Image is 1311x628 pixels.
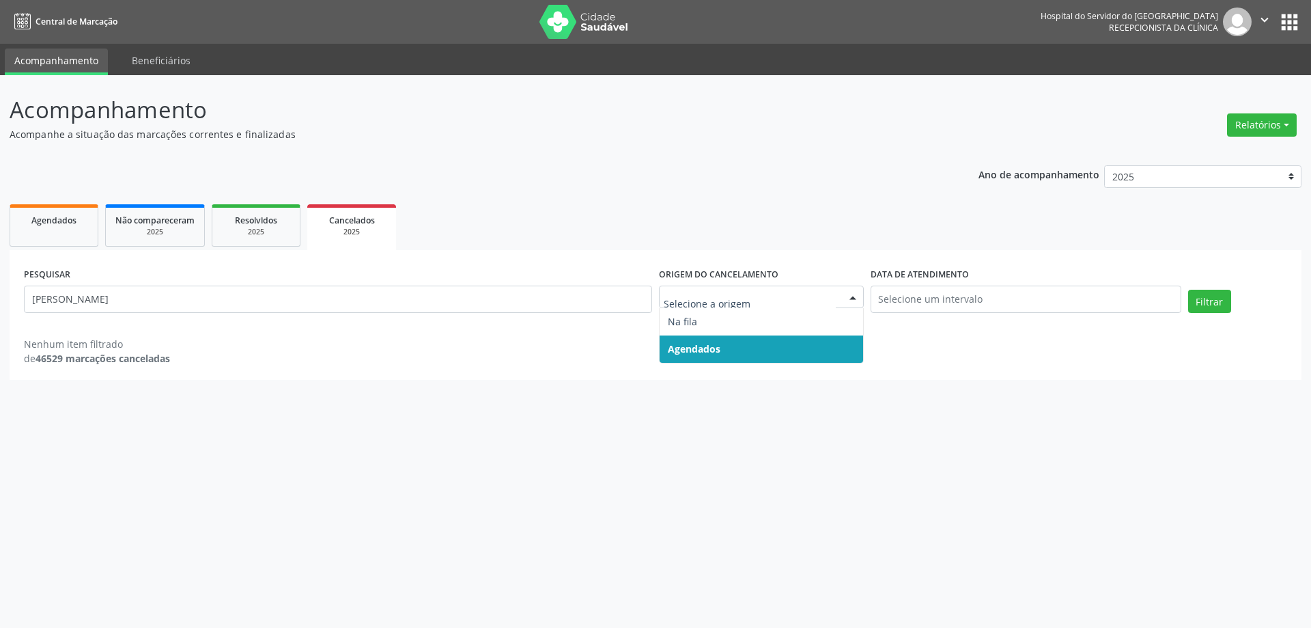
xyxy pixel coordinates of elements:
[24,264,70,286] label: PESQUISAR
[122,49,200,72] a: Beneficiários
[31,215,76,226] span: Agendados
[24,286,652,313] input: Nome, código do beneficiário ou CPF
[10,10,117,33] a: Central de Marcação
[871,286,1181,313] input: Selecione um intervalo
[36,16,117,27] span: Central de Marcação
[1041,10,1218,22] div: Hospital do Servidor do [GEOGRAPHIC_DATA]
[1278,10,1301,34] button: apps
[24,337,170,351] div: Nenhum item filtrado
[5,49,108,75] a: Acompanhamento
[1109,22,1218,33] span: Recepcionista da clínica
[668,315,697,328] span: Na fila
[235,215,277,226] span: Resolvidos
[659,264,778,286] label: Origem do cancelamento
[1223,8,1252,36] img: img
[1227,113,1297,137] button: Relatórios
[317,227,386,237] div: 2025
[24,351,170,366] div: de
[115,215,195,226] span: Não compareceram
[10,127,914,141] p: Acompanhe a situação das marcações correntes e finalizadas
[668,342,720,355] span: Agendados
[329,215,375,226] span: Cancelados
[222,227,290,237] div: 2025
[871,264,969,286] label: DATA DE ATENDIMENTO
[1257,12,1272,27] i: 
[36,352,170,365] strong: 46529 marcações canceladas
[115,227,195,237] div: 2025
[664,290,836,318] input: Selecione a origem
[1252,8,1278,36] button: 
[1188,290,1231,313] button: Filtrar
[978,165,1099,182] p: Ano de acompanhamento
[10,93,914,127] p: Acompanhamento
